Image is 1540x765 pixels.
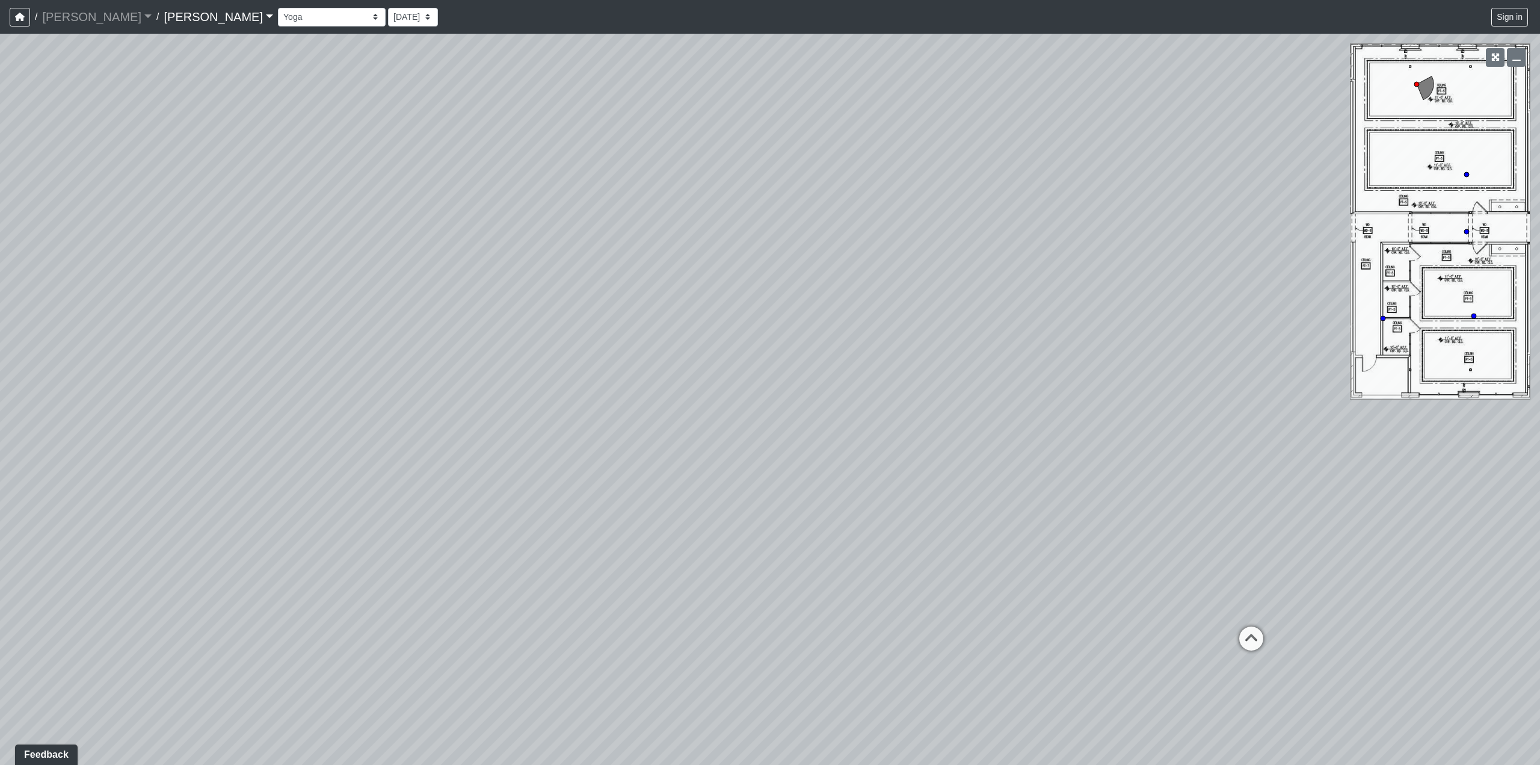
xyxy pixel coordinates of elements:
a: [PERSON_NAME] [42,5,152,29]
button: Sign in [1491,8,1528,26]
span: / [152,5,164,29]
iframe: Ybug feedback widget [9,741,80,765]
a: [PERSON_NAME] [164,5,273,29]
span: / [30,5,42,29]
